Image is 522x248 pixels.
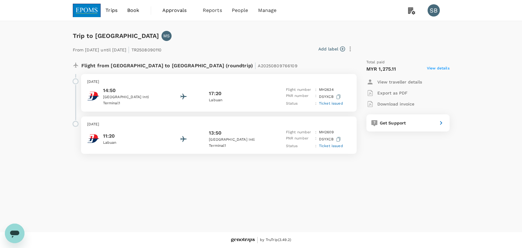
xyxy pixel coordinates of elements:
[87,79,350,85] p: [DATE]
[318,46,345,52] button: Add label
[209,137,264,143] p: [GEOGRAPHIC_DATA] Intl
[260,237,291,243] span: by TruTrip ( 3.49.2 )
[103,94,158,100] p: [GEOGRAPHIC_DATA] Intl
[315,143,316,149] p: :
[286,143,313,149] p: Status
[203,7,222,14] span: Reports
[209,129,221,137] p: 13:50
[209,90,221,97] p: 17:20
[232,7,248,14] span: People
[286,135,313,143] p: PNR number
[73,4,101,17] img: EPOMS SDN BHD
[319,101,343,105] span: Ticket issued
[162,7,193,14] span: Approvals
[315,101,316,107] p: :
[315,87,316,93] p: :
[73,31,159,41] h6: Trip to [GEOGRAPHIC_DATA]
[366,87,408,98] button: Export as PDF
[209,97,264,103] p: Labuan
[319,144,343,148] span: Ticket issued
[231,238,255,242] img: Genotrips - EPOMS
[366,65,396,73] p: MYR 1,275.11
[286,129,313,135] p: Flight number
[103,140,158,146] p: Labuan
[87,132,99,145] img: Malaysia Airlines
[286,101,313,107] p: Status
[81,59,298,70] p: Flight from [GEOGRAPHIC_DATA] to [GEOGRAPHIC_DATA] (roundtrip)
[163,33,170,39] p: MS
[366,76,422,87] button: View traveller details
[319,87,334,93] p: MH 2634
[87,90,99,102] img: Malaysia Airlines
[427,65,450,73] span: View details
[428,4,440,17] div: SB
[106,7,117,14] span: Trips
[209,143,264,149] p: Terminal 1
[319,135,342,143] p: DSYXCB
[103,87,158,94] p: 14:50
[5,224,24,243] iframe: Button to launch messaging window
[103,132,158,140] p: 11:20
[315,135,316,143] p: :
[286,87,313,93] p: Flight number
[319,129,334,135] p: MH 2609
[315,93,316,101] p: :
[319,93,342,101] p: DSYXCB
[128,45,130,54] span: |
[366,59,385,65] span: Total paid
[87,121,350,128] p: [DATE]
[127,7,139,14] span: Book
[377,79,422,85] p: View traveller details
[377,101,414,107] p: Download invoice
[73,43,162,54] p: From [DATE] until [DATE] TR2508090110
[366,98,414,109] button: Download invoice
[258,7,276,14] span: Manage
[380,120,406,125] span: Get Support
[258,63,297,68] span: A20250809766109
[286,93,313,101] p: PNR number
[315,129,316,135] p: :
[103,100,158,106] p: Terminal 1
[377,90,408,96] p: Export as PDF
[254,61,256,70] span: |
